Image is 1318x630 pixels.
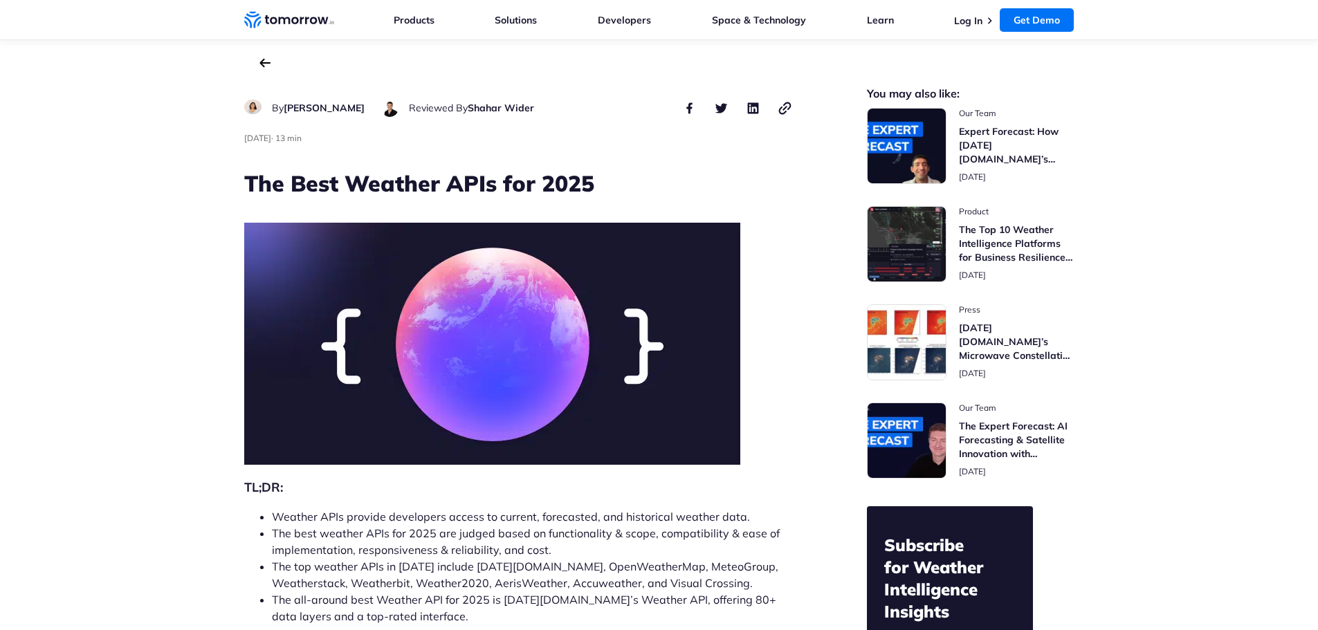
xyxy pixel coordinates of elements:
span: Reviewed By [409,102,468,114]
span: publish date [959,270,986,280]
span: publish date [959,466,986,476]
span: post catecory [959,206,1074,217]
span: post catecory [959,402,1074,414]
span: · [271,133,273,143]
h3: The Expert Forecast: AI Forecasting & Satellite Innovation with [PERSON_NAME] [959,419,1074,461]
button: share this post on twitter [713,100,730,116]
h2: Subscribe for Weather Intelligence Insights [884,534,1016,622]
a: Read The Expert Forecast: AI Forecasting & Satellite Innovation with Randy Chase [867,402,1074,479]
span: Estimated reading time [275,133,302,143]
a: Log In [954,15,982,27]
a: Home link [244,10,334,30]
a: Read Tomorrow.io’s Microwave Constellation Ready To Help This Hurricane Season [867,304,1074,380]
a: Read Expert Forecast: How Tomorrow.io’s Microwave Sounders Are Revolutionizing Hurricane Monitoring [867,108,1074,184]
h3: The Top 10 Weather Intelligence Platforms for Business Resilience in [DATE] [959,223,1074,264]
li: The all-around best Weather API for 2025 is [DATE][DOMAIN_NAME]’s Weather API, offering 80+ data ... [272,591,794,624]
span: publish date [244,133,271,143]
img: Shahar Wider [381,100,399,117]
a: Read The Top 10 Weather Intelligence Platforms for Business Resilience in 2025 [867,206,1074,282]
button: share this post on linkedin [745,100,762,116]
a: Get Demo [1000,8,1074,32]
img: Ruth Favela [244,100,262,114]
a: back to the main blog page [259,58,271,68]
a: Products [394,14,434,26]
a: Solutions [495,14,537,26]
div: author name [409,100,534,116]
h3: [DATE][DOMAIN_NAME]’s Microwave Constellation Ready To Help This Hurricane Season [959,321,1074,362]
span: post catecory [959,108,1074,119]
a: Learn [867,14,894,26]
div: author name [272,100,365,116]
span: post catecory [959,304,1074,315]
span: publish date [959,172,986,182]
h3: Expert Forecast: How [DATE][DOMAIN_NAME]’s Microwave Sounders Are Revolutionizing Hurricane Monit... [959,124,1074,166]
a: Developers [598,14,651,26]
li: The best weather APIs for 2025 are judged based on functionality & scope, compatibility & ease of... [272,525,794,558]
h2: TL;DR: [244,478,794,497]
button: copy link to clipboard [777,100,794,116]
a: Space & Technology [712,14,806,26]
h1: The Best Weather APIs for 2025 [244,168,794,198]
li: The top weather APIs in [DATE] include [DATE][DOMAIN_NAME], OpenWeatherMap, MeteoGroup, Weatherst... [272,558,794,591]
li: Weather APIs provide developers access to current, forecasted, and historical weather data. [272,508,794,525]
span: publish date [959,368,986,378]
button: share this post on facebook [681,100,698,116]
span: By [272,102,284,114]
h2: You may also like: [867,89,1074,99]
